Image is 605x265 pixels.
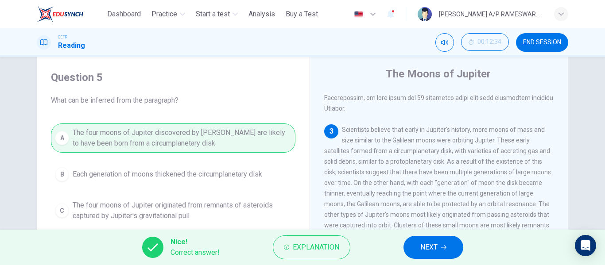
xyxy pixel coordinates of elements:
span: Scientists believe that early in Jupiter's history, more moons of mass and size similar to the Ga... [324,126,551,261]
span: Practice [151,9,177,19]
span: Explanation [293,241,339,253]
span: Start a test [196,9,230,19]
span: END SESSION [523,39,561,46]
div: [PERSON_NAME] A/P RAMESWARAN [439,9,543,19]
div: Open Intercom Messenger [575,235,596,256]
h4: Question 5 [51,70,295,84]
span: Buy a Test [286,9,318,19]
img: Profile picture [418,7,432,21]
h4: The Moons of Jupiter [386,67,491,81]
span: Dashboard [107,9,141,19]
button: NEXT [403,236,463,259]
img: ELTC logo [37,5,83,23]
button: END SESSION [516,33,568,52]
button: Explanation [273,235,350,259]
span: CEFR [58,34,67,40]
div: Hide [461,33,509,52]
h1: Reading [58,40,85,51]
span: Correct answer! [171,247,220,258]
span: 00:12:34 [477,38,501,46]
a: ELTC logo [37,5,104,23]
span: Nice! [171,237,220,247]
button: Practice [148,6,189,22]
div: Mute [435,33,454,52]
button: Start a test [192,6,241,22]
div: 3 [324,124,338,138]
button: 00:12:34 [461,33,509,51]
span: Analysis [248,9,275,19]
span: What can be inferred from the paragraph? [51,95,295,106]
img: en [353,11,364,18]
button: Analysis [245,6,279,22]
span: NEXT [420,241,438,253]
button: Buy a Test [282,6,322,22]
button: Dashboard [104,6,144,22]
